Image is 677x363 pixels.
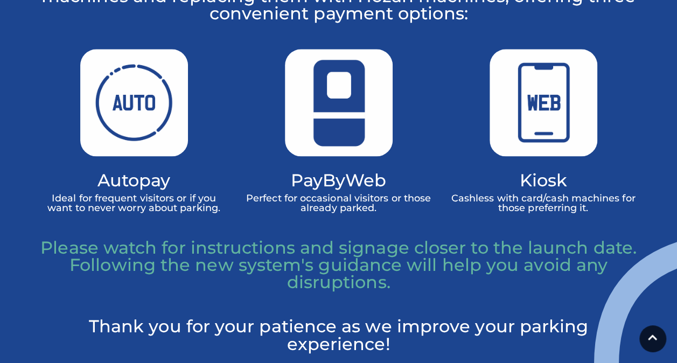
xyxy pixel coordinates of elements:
h4: Kiosk [449,172,638,188]
h4: PayByWeb [245,172,433,188]
p: Please watch for instructions and signage closer to the launch date. Following the new system's g... [40,239,638,291]
p: Cashless with card/cash machines for those preferring it. [449,193,638,213]
p: Thank you for your patience as we improve your parking experience! [40,318,638,352]
h4: Autopay [40,172,228,188]
p: Ideal for frequent visitors or if you want to never worry about parking. [40,193,228,213]
p: Perfect for occasional visitors or those already parked. [245,193,433,213]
